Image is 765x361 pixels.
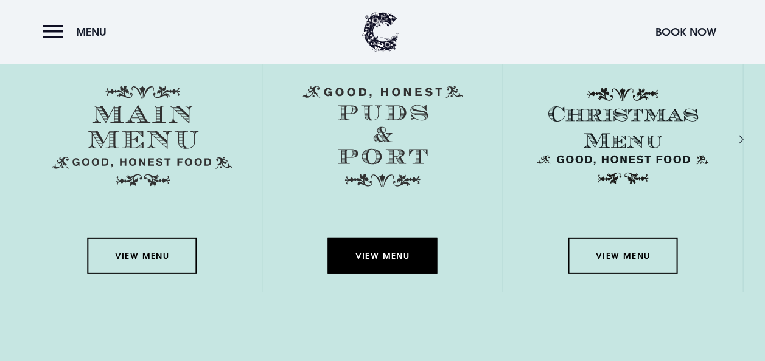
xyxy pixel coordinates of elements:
[722,131,734,148] div: Next slide
[302,86,463,188] img: Menu puds and port
[327,238,437,274] a: View Menu
[76,25,107,39] span: Menu
[649,19,722,45] button: Book Now
[533,86,713,187] img: Christmas Menu SVG
[568,238,677,274] a: View Menu
[43,19,113,45] button: Menu
[362,12,399,52] img: Clandeboye Lodge
[52,86,232,187] img: Menu main menu
[87,238,197,274] a: View Menu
